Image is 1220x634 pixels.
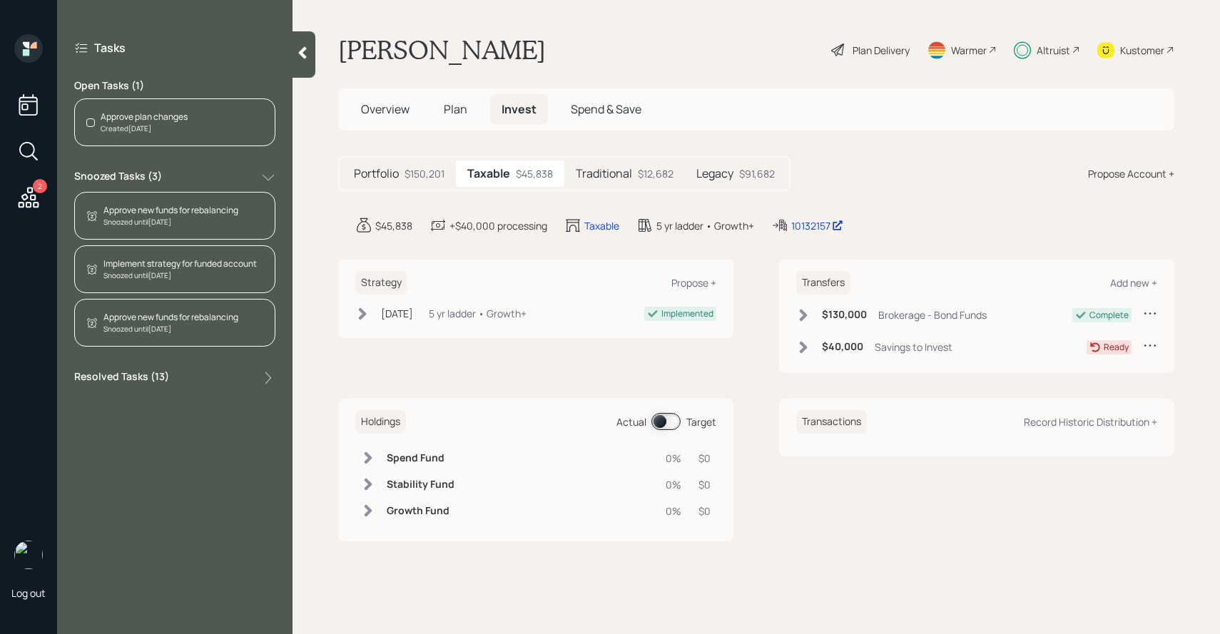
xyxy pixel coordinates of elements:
div: $91,682 [739,166,775,181]
div: $0 [698,477,711,492]
div: 10132157 [791,218,843,233]
span: Overview [361,101,410,117]
div: $150,201 [405,166,444,181]
div: Snoozed until [DATE] [103,270,257,281]
h5: Taxable [467,167,510,180]
div: Approve new funds for rebalancing [103,311,238,324]
h6: Growth Fund [387,505,454,517]
h6: Holdings [355,410,406,434]
div: Approve new funds for rebalancing [103,204,238,217]
h6: Strategy [355,271,407,295]
div: Target [686,414,716,429]
span: Invest [502,101,537,117]
div: Brokerage - Bond Funds [878,307,987,322]
div: Created [DATE] [101,123,188,134]
h6: Transfers [796,271,850,295]
span: Plan [444,101,467,117]
div: Kustomer [1120,43,1164,58]
div: Altruist [1037,43,1070,58]
div: $12,682 [638,166,673,181]
div: Propose + [671,276,716,290]
div: Propose Account + [1088,166,1174,181]
h6: $40,000 [822,341,863,353]
div: 0% [666,477,681,492]
div: Approve plan changes [101,111,188,123]
label: Open Tasks ( 1 ) [74,78,275,93]
div: 0% [666,503,681,518]
div: Record Historic Distribution + [1024,415,1157,429]
h6: Transactions [796,410,867,434]
div: Warmer [951,43,987,58]
h6: Stability Fund [387,479,454,491]
div: 0% [666,451,681,466]
div: 2 [33,179,47,193]
div: Taxable [584,218,619,233]
h5: Legacy [696,167,733,180]
div: Implemented [661,307,713,320]
div: Complete [1089,309,1129,322]
img: sami-boghos-headshot.png [14,541,43,569]
div: 5 yr ladder • Growth+ [429,306,527,321]
div: Savings to Invest [875,339,952,354]
div: Plan Delivery [853,43,910,58]
div: Add new + [1110,276,1157,290]
h5: Portfolio [354,167,399,180]
h1: [PERSON_NAME] [338,34,546,66]
div: [DATE] [381,306,413,321]
div: Snoozed until [DATE] [103,324,238,334]
h6: Spend Fund [387,452,454,464]
div: Snoozed until [DATE] [103,217,238,227]
div: $45,838 [375,218,412,233]
label: Snoozed Tasks ( 3 ) [74,169,162,186]
h6: $130,000 [822,309,867,321]
div: $0 [698,503,711,518]
label: Tasks [94,40,126,56]
div: Implement strategy for funded account [103,257,257,270]
span: Spend & Save [571,101,641,117]
h5: Traditional [576,167,632,180]
div: Log out [11,586,46,600]
div: 5 yr ladder • Growth+ [656,218,754,233]
div: $0 [698,451,711,466]
label: Resolved Tasks ( 13 ) [74,369,169,387]
div: $45,838 [516,166,553,181]
div: Actual [616,414,646,429]
div: +$40,000 processing [449,218,547,233]
div: Ready [1104,341,1129,354]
